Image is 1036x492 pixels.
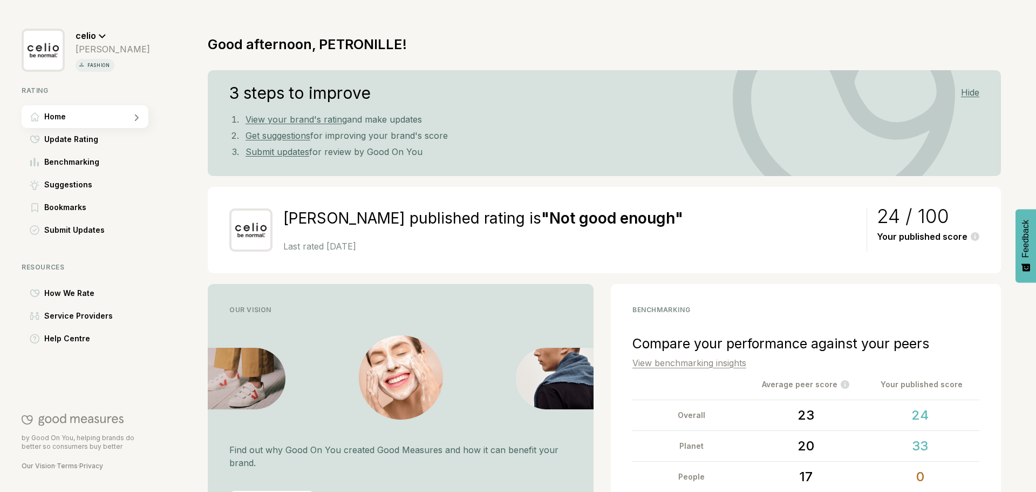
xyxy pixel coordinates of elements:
span: Bookmarks [44,201,86,214]
div: Your published score [877,232,979,242]
a: Terms [57,462,78,470]
a: BenchmarkingBenchmarking [22,151,150,173]
div: Our Vision [229,306,572,314]
div: 24 [865,400,975,430]
div: 24 / 100 [877,210,979,223]
div: 23 [751,400,861,430]
a: Submit UpdatesSubmit Updates [22,219,150,241]
img: Home [30,112,39,122]
img: Vision [359,335,443,420]
span: Update Rating [44,133,98,146]
h4: 3 steps to improve [229,86,371,99]
strong: " Not good enough " [541,209,683,227]
div: Rating [22,86,150,95]
span: Help Centre [44,332,90,345]
span: Service Providers [44,309,113,322]
div: Compare your performance against your peers [632,335,979,352]
span: Feedback [1021,220,1031,258]
img: Submit Updates [30,225,39,235]
img: Bookmarks [31,203,38,212]
img: Update Rating [30,135,40,144]
li: for review by Good On You [241,144,979,160]
img: vertical icon [78,61,85,69]
a: View your brand's rating [246,114,347,125]
a: How We RateHow We Rate [22,282,150,305]
div: · · [22,462,148,470]
div: Resources [22,263,150,271]
div: [PERSON_NAME] [76,44,150,55]
img: Suggestions [30,180,39,190]
button: Feedback - Show survey [1015,209,1036,282]
p: Find out why Good On You created Good Measures and how it can benefit your brand. [229,443,572,469]
div: benchmarking [632,306,979,314]
span: Suggestions [44,178,92,191]
h2: [PERSON_NAME] published rating is [283,208,857,228]
img: Service Providers [30,312,39,320]
span: celio [76,30,96,41]
iframe: Website support platform help button [989,444,1025,481]
a: BookmarksBookmarks [22,196,150,219]
p: by Good On You, helping brands do better so consumers buy better [22,434,148,451]
div: Overall [637,400,747,430]
img: How We Rate [30,289,40,298]
div: 0 [865,462,975,492]
span: Home [44,110,66,123]
div: People [637,462,747,492]
span: How We Rate [44,287,94,300]
a: Our Vision [22,462,55,470]
div: Your published score [864,378,979,391]
li: and make updates [241,111,979,127]
div: 20 [751,431,861,461]
p: fashion [85,61,112,70]
a: Submit updates [246,146,309,157]
a: View benchmarking insights [632,358,746,368]
div: Average peer score [748,378,863,391]
h1: Good afternoon, PETRONILLE! [208,36,407,52]
a: SuggestionsSuggestions [22,173,150,196]
span: Benchmarking [44,156,99,169]
img: Vision [208,348,285,409]
a: Get suggestions [246,130,310,141]
a: HomeHome [22,105,150,128]
div: 33 [865,431,975,461]
span: Submit Updates [44,224,105,237]
img: Good On You [22,413,124,426]
div: 17 [751,462,861,492]
a: Privacy [79,462,103,470]
div: Planet [637,431,747,461]
a: Service ProvidersService Providers [22,305,150,327]
img: Help Centre [30,334,40,344]
li: for improving your brand's score [241,127,979,144]
a: Help CentreHelp Centre [22,327,150,350]
div: Hide [961,87,979,98]
p: Last rated [DATE] [283,241,857,252]
img: Vision [516,348,594,409]
a: Update RatingUpdate Rating [22,128,150,151]
img: Benchmarking [30,158,39,166]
